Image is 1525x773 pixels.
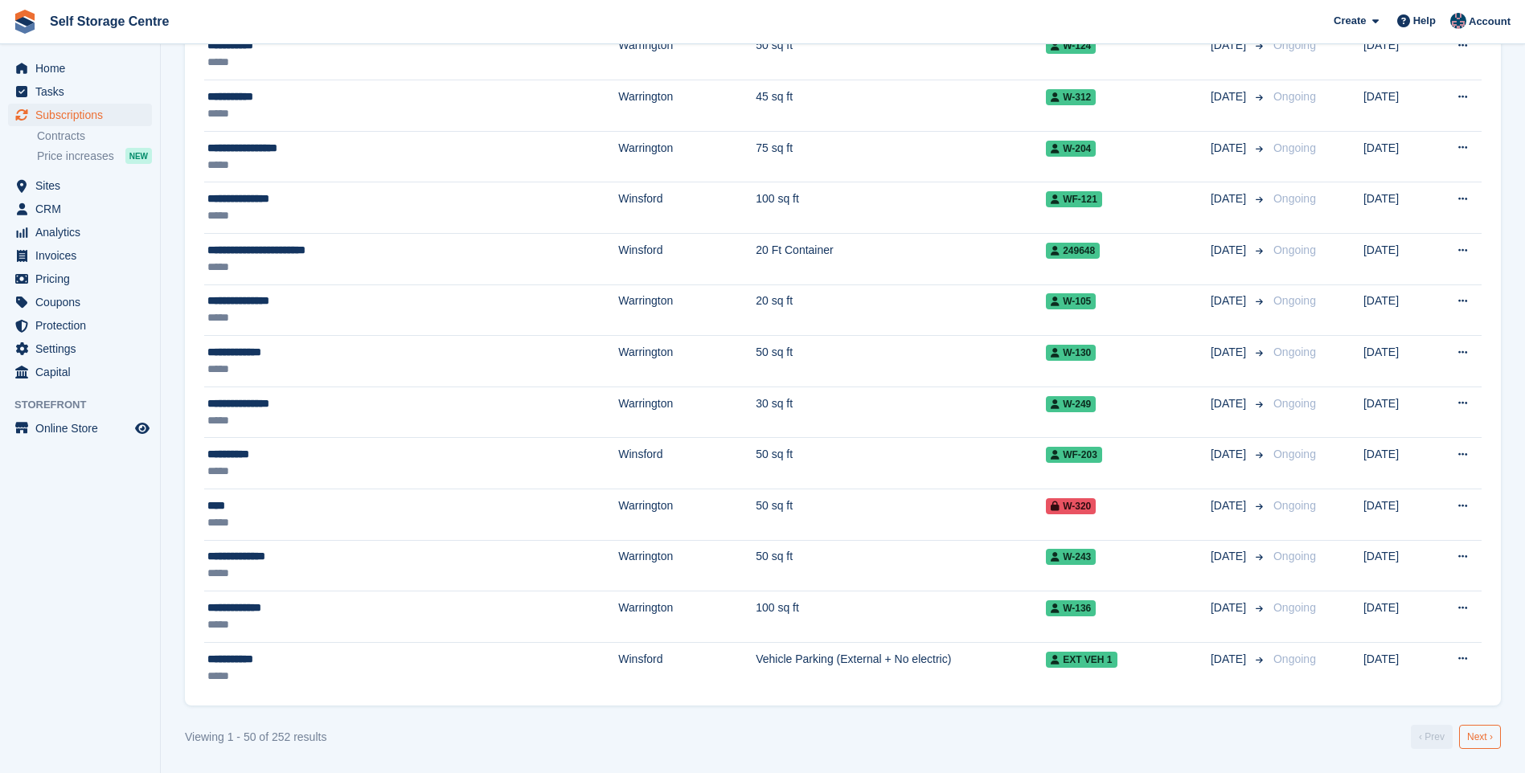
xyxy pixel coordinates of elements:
td: 75 sq ft [756,131,1046,182]
td: Winsford [618,438,756,489]
span: [DATE] [1211,548,1249,565]
a: Preview store [133,419,152,438]
a: menu [8,57,152,80]
span: Ongoing [1273,448,1316,460]
span: Home [35,57,132,80]
td: [DATE] [1363,438,1432,489]
a: menu [8,244,152,267]
td: Warrington [618,29,756,80]
a: menu [8,268,152,290]
span: Settings [35,337,132,360]
span: Create [1334,13,1366,29]
span: Ongoing [1273,601,1316,614]
div: NEW [125,148,152,164]
span: Online Store [35,417,132,440]
td: [DATE] [1363,336,1432,387]
span: Sites [35,174,132,197]
span: Invoices [35,244,132,267]
td: 20 sq ft [756,284,1046,336]
span: [DATE] [1211,190,1249,207]
td: Warrington [618,336,756,387]
span: Help [1413,13,1436,29]
span: WF-203 [1046,447,1102,463]
span: Ongoing [1273,90,1316,103]
span: Account [1469,14,1511,30]
span: [DATE] [1211,140,1249,157]
span: [DATE] [1211,446,1249,463]
td: 50 sq ft [756,336,1046,387]
td: [DATE] [1363,131,1432,182]
span: Tasks [35,80,132,103]
span: W-105 [1046,293,1096,309]
span: EXT VEH 1 [1046,652,1117,668]
a: menu [8,80,152,103]
span: Ongoing [1273,141,1316,154]
span: W-124 [1046,38,1096,54]
a: menu [8,291,152,313]
td: Warrington [618,489,756,541]
span: [DATE] [1211,242,1249,259]
td: Warrington [618,540,756,591]
span: Analytics [35,221,132,243]
span: Ongoing [1273,346,1316,358]
td: Warrington [618,131,756,182]
td: 50 sq ft [756,489,1046,541]
span: Subscriptions [35,104,132,126]
td: 20 Ft Container [756,234,1046,285]
td: [DATE] [1363,591,1432,643]
img: stora-icon-8386f47178a22dfd0bd8f6a31ec36ba5ce8667c1dd55bd0f319d3a0aa187defe.svg [13,10,37,34]
td: 100 sq ft [756,182,1046,234]
a: Previous [1411,725,1453,749]
span: Ongoing [1273,192,1316,205]
span: [DATE] [1211,395,1249,412]
td: Winsford [618,234,756,285]
a: menu [8,174,152,197]
span: 249648 [1046,243,1100,259]
td: [DATE] [1363,284,1432,336]
td: [DATE] [1363,386,1432,438]
span: CRM [35,198,132,220]
a: menu [8,198,152,220]
td: [DATE] [1363,234,1432,285]
img: Clair Cole [1450,13,1466,29]
td: [DATE] [1363,540,1432,591]
td: Winsford [618,642,756,693]
td: [DATE] [1363,642,1432,693]
td: 50 sq ft [756,540,1046,591]
span: Ongoing [1273,499,1316,512]
a: menu [8,221,152,243]
span: Protection [35,314,132,337]
a: Price increases NEW [37,147,152,165]
span: Storefront [14,397,160,413]
div: Viewing 1 - 50 of 252 results [185,729,326,746]
td: Warrington [618,80,756,132]
a: menu [8,417,152,440]
span: W-136 [1046,600,1096,616]
a: Self Storage Centre [43,8,175,35]
a: menu [8,337,152,360]
span: Capital [35,361,132,383]
span: [DATE] [1211,497,1249,514]
td: Vehicle Parking (External + No electric) [756,642,1046,693]
span: [DATE] [1211,37,1249,54]
td: [DATE] [1363,29,1432,80]
span: Ongoing [1273,397,1316,410]
td: 50 sq ft [756,29,1046,80]
span: W-249 [1046,396,1096,412]
td: [DATE] [1363,182,1432,234]
a: Next [1459,725,1501,749]
span: Price increases [37,149,114,164]
span: Ongoing [1273,243,1316,256]
span: Ongoing [1273,294,1316,307]
td: 50 sq ft [756,438,1046,489]
td: Winsford [618,182,756,234]
span: [DATE] [1211,88,1249,105]
span: Ongoing [1273,652,1316,665]
span: Ongoing [1273,39,1316,51]
a: menu [8,361,152,383]
td: 45 sq ft [756,80,1046,132]
span: Pricing [35,268,132,290]
td: 30 sq ft [756,386,1046,438]
a: Contracts [37,129,152,144]
span: [DATE] [1211,344,1249,361]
